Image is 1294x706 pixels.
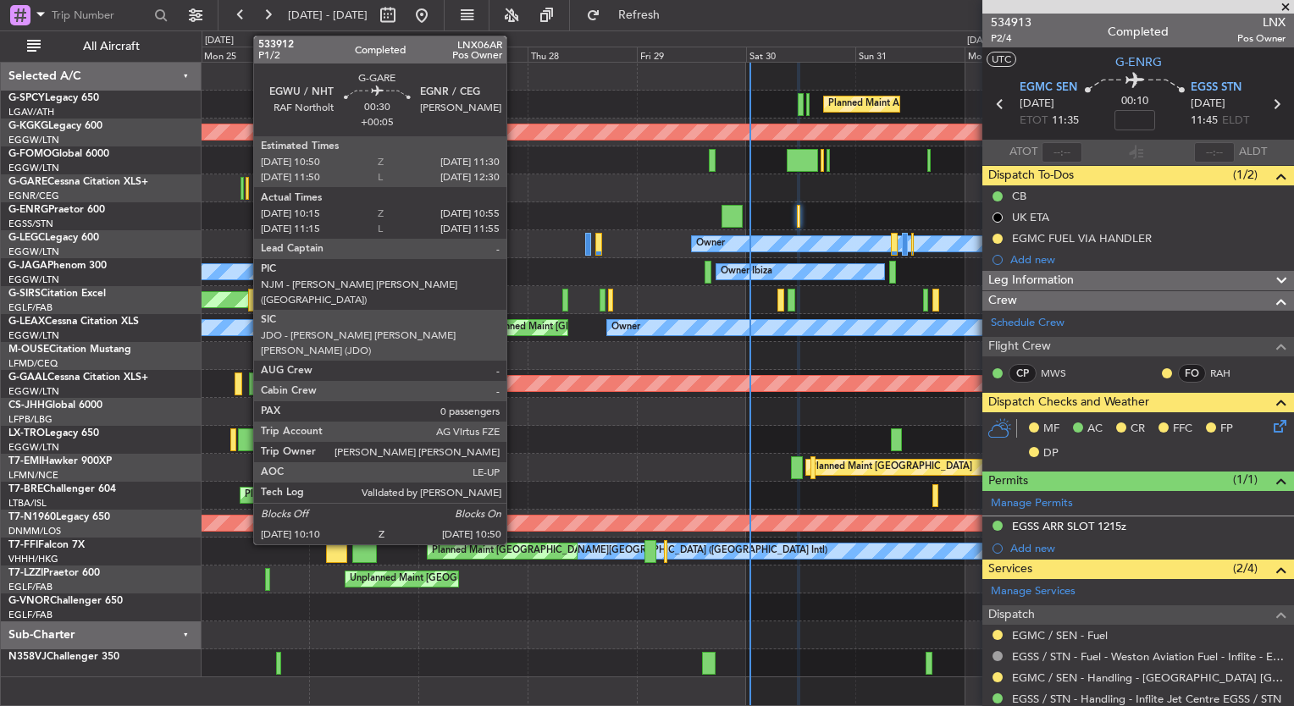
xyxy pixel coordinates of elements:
span: T7-LZZI [8,568,43,578]
span: DP [1043,445,1059,462]
span: T7-FFI [8,540,38,550]
span: LX-TRO [8,428,45,438]
span: Services [988,560,1032,579]
span: G-SIRS [8,289,41,299]
a: EGMC / SEN - Handling - [GEOGRAPHIC_DATA] [GEOGRAPHIC_DATA] EGMC / SEN [1012,670,1286,685]
input: --:-- [1042,142,1082,163]
span: G-ENRG [8,205,48,215]
div: CB [1012,189,1026,203]
span: AC [1087,421,1103,438]
a: EGLF/FAB [8,301,53,314]
span: G-LEGC [8,233,45,243]
a: G-VNORChallenger 650 [8,596,123,606]
div: Planned Maint [GEOGRAPHIC_DATA] ([GEOGRAPHIC_DATA]) [491,315,758,340]
div: Wed 27 [418,47,528,62]
div: Sat 30 [746,47,855,62]
a: G-GARECessna Citation XLS+ [8,177,148,187]
a: EGLF/FAB [8,609,53,621]
a: G-KGKGLegacy 600 [8,121,102,131]
a: T7-BREChallenger 604 [8,484,116,494]
a: LFMD/CEQ [8,357,58,370]
a: Schedule Crew [991,315,1065,332]
span: G-GAAL [8,372,47,383]
a: G-LEGCLegacy 600 [8,233,99,243]
div: Mon 25 [201,47,310,62]
span: LNX [1237,14,1286,31]
div: [DATE] [967,34,996,48]
span: N358VJ [8,652,47,662]
a: Manage Services [991,583,1076,600]
div: EGMC FUEL VIA HANDLER [1012,231,1152,245]
div: CP [1009,364,1037,383]
a: EGSS / STN - Handling - Inflite Jet Centre EGSS / STN [1012,692,1281,706]
button: All Aircraft [19,33,184,60]
span: Dispatch [988,605,1035,625]
a: CS-JHHGlobal 6000 [8,400,102,411]
a: G-JAGAPhenom 300 [8,261,107,271]
span: M-OUSE [8,345,49,355]
span: Flight Crew [988,337,1051,356]
a: EGGW/LTN [8,385,59,398]
a: EGGW/LTN [8,441,59,454]
a: G-SIRSCitation Excel [8,289,106,299]
div: EGSS ARR SLOT 1215z [1012,519,1126,533]
a: EGGW/LTN [8,134,59,146]
div: Owner Ibiza [721,259,772,284]
button: UTC [987,52,1016,67]
span: EGSS STN [1191,80,1241,97]
div: Completed [1108,23,1169,41]
a: LX-TROLegacy 650 [8,428,99,438]
div: Fri 29 [637,47,746,62]
span: 11:45 [1191,113,1218,130]
a: Manage Permits [991,495,1073,512]
span: Pos Owner [1237,31,1286,46]
a: LFPB/LBG [8,413,53,426]
span: EGMC SEN [1020,80,1077,97]
div: Planned Maint [GEOGRAPHIC_DATA] ([GEOGRAPHIC_DATA] Intl) [432,538,715,564]
span: G-LEAX [8,317,45,327]
span: T7-BRE [8,484,43,494]
a: T7-EMIHawker 900XP [8,456,112,466]
span: All Aircraft [44,41,179,52]
button: Refresh [578,2,680,29]
span: CS-JHH [8,400,45,411]
div: Owner [611,315,640,340]
span: G-GARE [8,177,47,187]
div: Planned Maint Warsaw ([GEOGRAPHIC_DATA]) [245,483,449,508]
span: ATOT [1009,144,1037,161]
div: Planned Maint [GEOGRAPHIC_DATA] [810,455,972,480]
div: Thu 28 [528,47,637,62]
a: EGGW/LTN [8,273,59,286]
span: MF [1043,421,1059,438]
div: Unplanned Maint [GEOGRAPHIC_DATA] ([GEOGRAPHIC_DATA]) [350,566,628,592]
div: Mon 1 [965,47,1074,62]
span: 11:35 [1052,113,1079,130]
a: G-LEAXCessna Citation XLS [8,317,139,327]
a: EGMC / SEN - Fuel [1012,628,1108,643]
a: EGLF/FAB [8,581,53,593]
div: UK ETA [1012,210,1049,224]
a: G-FOMOGlobal 6000 [8,149,109,159]
a: M-OUSECitation Mustang [8,345,131,355]
span: FFC [1173,421,1192,438]
a: DNMM/LOS [8,525,61,538]
a: VHHH/HKG [8,553,58,565]
span: G-ENRG [1115,53,1162,71]
span: Permits [988,472,1028,491]
a: T7-LZZIPraetor 600 [8,568,100,578]
span: Refresh [604,9,675,21]
div: [PERSON_NAME][GEOGRAPHIC_DATA] ([GEOGRAPHIC_DATA] Intl) [532,538,827,564]
a: EGNR/CEG [8,190,59,202]
div: Planned Maint Athens ([PERSON_NAME] Intl) [828,91,1023,117]
span: (1/1) [1233,471,1258,488]
span: Leg Information [988,271,1074,290]
span: ALDT [1239,144,1267,161]
a: T7-FFIFalcon 7X [8,540,85,550]
div: FO [1178,364,1206,383]
a: MWS [1041,366,1079,381]
div: Sun 31 [855,47,965,62]
a: LTBA/ISL [8,497,47,510]
div: Add new [1010,252,1286,267]
a: G-SPCYLegacy 650 [8,93,99,103]
div: [DATE] [205,34,234,48]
